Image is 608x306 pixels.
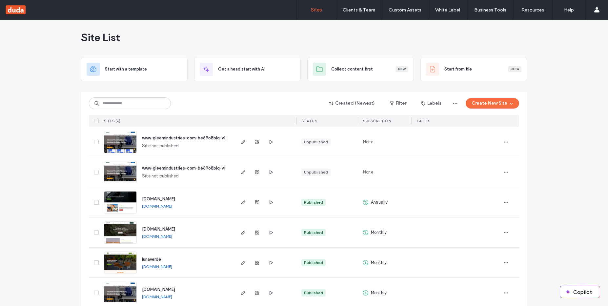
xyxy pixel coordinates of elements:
label: Help [564,7,574,13]
span: SITES (6) [104,119,121,123]
a: www-gleemindustries-com-be69o8blq-v1-ghxgolodl-v1-amine [142,135,266,140]
a: [DOMAIN_NAME] [142,234,172,239]
span: Annually [371,199,388,206]
button: Created (Newest) [323,98,381,109]
div: Start from fileBeta [420,57,527,81]
span: Site List [81,31,120,44]
span: LABELS [417,119,430,123]
span: STATUS [301,119,317,123]
div: Published [304,230,323,235]
label: Clients & Team [343,7,375,13]
div: Collect content firstNew [307,57,414,81]
a: [DOMAIN_NAME] [142,204,172,209]
a: [DOMAIN_NAME] [142,227,175,232]
button: Create New Site [466,98,519,109]
div: New [395,66,408,72]
a: [DOMAIN_NAME] [142,196,175,201]
label: Sites [311,7,322,13]
a: [DOMAIN_NAME] [142,287,175,292]
span: Start from file [444,66,472,72]
div: Published [304,260,323,266]
button: Copilot [560,286,600,298]
a: [DOMAIN_NAME] [142,294,172,299]
span: None [363,139,373,145]
div: Get a head start with AI [194,57,301,81]
span: SUBSCRIPTION [363,119,391,123]
div: Beta [508,66,521,72]
a: [DOMAIN_NAME] [142,264,172,269]
div: Unpublished [304,139,328,145]
div: Start with a template [81,57,188,81]
span: Start with a template [105,66,147,72]
button: Labels [415,98,447,109]
div: Unpublished [304,169,328,175]
div: Published [304,290,323,296]
span: Monthly [371,290,387,296]
a: lunaverde [142,257,161,262]
span: Monthly [371,229,387,236]
span: Get a head start with AI [218,66,265,72]
span: Site not published [142,173,179,179]
a: www-gleemindustries-com-be69o8blq-v1 [142,166,225,171]
span: None [363,169,373,175]
span: Site not published [142,143,179,149]
label: White Label [435,7,460,13]
label: Business Tools [474,7,506,13]
span: Monthly [371,259,387,266]
label: Resources [521,7,544,13]
span: Help [15,5,28,10]
button: Filter [383,98,413,109]
span: Collect content first [331,66,373,72]
div: Published [304,199,323,205]
label: Custom Assets [389,7,421,13]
